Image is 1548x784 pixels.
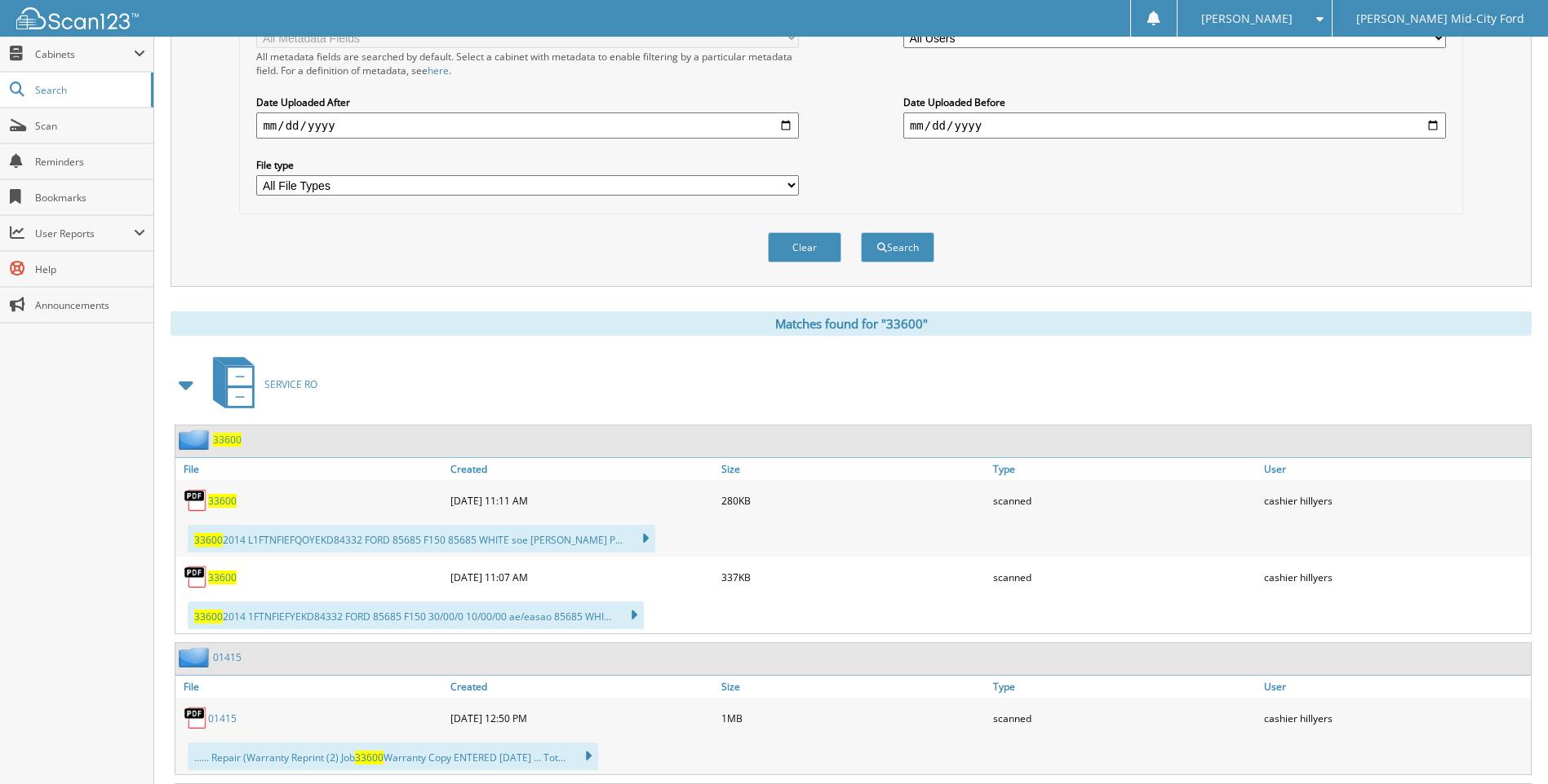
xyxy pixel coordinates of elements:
[194,610,223,623] span: 33600
[428,64,449,77] a: here
[35,119,145,133] span: Scan
[1201,14,1293,24] span: [PERSON_NAME]
[203,352,317,416] a: SERVICE RO
[179,647,213,667] img: folder2.png
[717,561,988,593] div: 337KB
[188,525,655,553] div: 2014 L1FTNFIEFQOYEKD84332 FORD 85685 F150 85685 WHITE soe [PERSON_NAME] P...
[35,298,145,312] span: Announcements
[1260,458,1531,480] a: User
[1260,561,1531,593] div: cashier hillyers
[903,95,1446,109] label: Date Uploaded Before
[1260,702,1531,734] div: cashier hillyers
[717,676,988,698] a: Size
[256,112,799,139] input: start
[1466,706,1548,784] iframe: Chat Widget
[446,702,717,734] div: [DATE] 12:50 PM
[717,702,988,734] div: 1MB
[35,227,134,240] span: User Reports
[861,232,934,262] button: Search
[446,484,717,517] div: [DATE] 11:11 AM
[208,570,237,584] a: 33600
[1260,484,1531,517] div: cashier hillyers
[175,676,446,698] a: File
[989,458,1260,480] a: Type
[184,706,208,730] img: PDF.png
[35,262,145,276] span: Help
[1356,14,1524,24] span: [PERSON_NAME] Mid-City Ford
[256,50,799,77] div: All metadata fields are searched by default. Select a cabinet with metadata to enable filtering b...
[446,676,717,698] a: Created
[1260,676,1531,698] a: User
[355,751,384,764] span: 33600
[35,83,143,97] span: Search
[184,565,208,589] img: PDF.png
[188,742,598,770] div: ...... Repair (Warranty Reprint (2) Job Warranty Copy ENTERED [DATE] ... Tot...
[264,377,317,391] span: SERVICE RO
[989,702,1260,734] div: scanned
[208,494,237,508] a: 33600
[171,311,1532,336] div: Matches found for "33600"
[256,95,799,109] label: Date Uploaded After
[194,533,223,547] span: 33600
[989,484,1260,517] div: scanned
[175,458,446,480] a: File
[446,561,717,593] div: [DATE] 11:07 AM
[256,158,799,172] label: File type
[989,561,1260,593] div: scanned
[768,232,841,262] button: Clear
[35,155,145,169] span: Reminders
[179,429,213,450] img: folder2.png
[213,433,242,447] a: 33600
[188,601,644,629] div: 2014 1FTNFIEFYEKD84332 FORD 85685 F150 30/00/0 10/00/00 ae/easao 85685 WHI...
[989,676,1260,698] a: Type
[446,458,717,480] a: Created
[35,47,134,61] span: Cabinets
[213,650,242,664] a: 01415
[16,7,139,29] img: scan123-logo-white.svg
[903,112,1446,139] input: end
[717,458,988,480] a: Size
[184,488,208,513] img: PDF.png
[717,484,988,517] div: 280KB
[35,191,145,205] span: Bookmarks
[208,711,237,725] a: 01415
